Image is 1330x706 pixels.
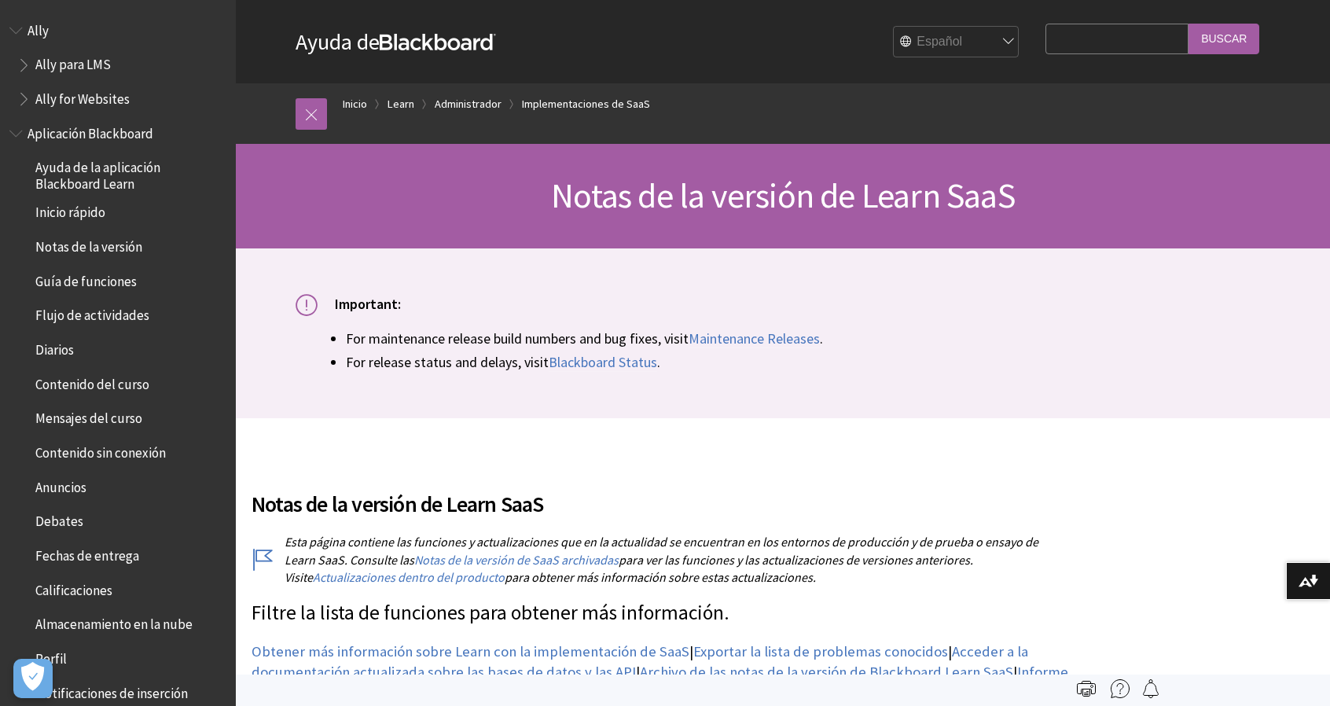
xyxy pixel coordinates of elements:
[35,509,83,530] span: Debates
[388,94,414,114] a: Learn
[35,612,193,633] span: Almacenamiento en la nube
[522,94,650,114] a: Implementaciones de SaaS
[35,542,139,564] span: Fechas de entrega
[313,569,505,586] a: Actualizaciones dentro del producto
[343,94,367,114] a: Inicio
[693,642,948,661] a: Exportar la lista de problemas conocidos
[640,663,1013,682] a: Archivo de las notas de la versión de Blackboard Learn SaaS
[35,303,149,324] span: Flujo de actividades
[35,233,142,255] span: Notas de la versión
[35,268,137,289] span: Guía de funciones
[414,552,619,568] a: Notas de la versión de SaaS archivadas
[35,474,86,495] span: Anuncios
[35,371,149,392] span: Contenido del curso
[252,642,1082,704] p: | | | |
[35,155,225,192] span: Ayuda de la aplicación Blackboard Learn
[35,336,74,358] span: Diarios
[1141,679,1160,698] img: Follow this page
[252,469,1082,520] h2: Notas de la versión de Learn SaaS
[252,599,1082,627] p: Filtre la lista de funciones para obtener más información.
[346,351,1270,373] li: For release status and delays, visit .
[35,86,130,107] span: Ally for Websites
[35,680,188,701] span: Notificaciones de inserción
[35,52,111,73] span: Ally para LMS
[1077,679,1096,698] img: Print
[551,174,1015,217] span: Notas de la versión de Learn SaaS
[252,533,1082,586] p: Esta página contiene las funciones y actualizaciones que en la actualidad se encuentran en los en...
[28,17,49,39] span: Ally
[1111,679,1130,698] img: More help
[35,406,142,427] span: Mensajes del curso
[296,28,496,56] a: Ayuda deBlackboard
[252,642,1028,682] a: Acceder a la documentación actualizada sobre las bases de datos y las API
[35,439,166,461] span: Contenido sin conexión
[380,34,496,50] strong: Blackboard
[35,645,67,667] span: Perfil
[13,659,53,698] button: Abrir preferencias
[335,295,401,313] span: Important:
[35,200,105,221] span: Inicio rápido
[35,577,112,598] span: Calificaciones
[9,17,226,112] nav: Book outline for Anthology Ally Help
[252,642,689,661] a: Obtener más información sobre Learn con la implementación de SaaS
[28,120,153,142] span: Aplicación Blackboard
[435,94,502,114] a: Administrador
[689,329,820,348] a: Maintenance Releases
[346,328,1270,349] li: For maintenance release build numbers and bug fixes, visit .
[1189,24,1259,54] input: Buscar
[549,353,657,372] a: Blackboard Status
[894,27,1020,58] select: Site Language Selector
